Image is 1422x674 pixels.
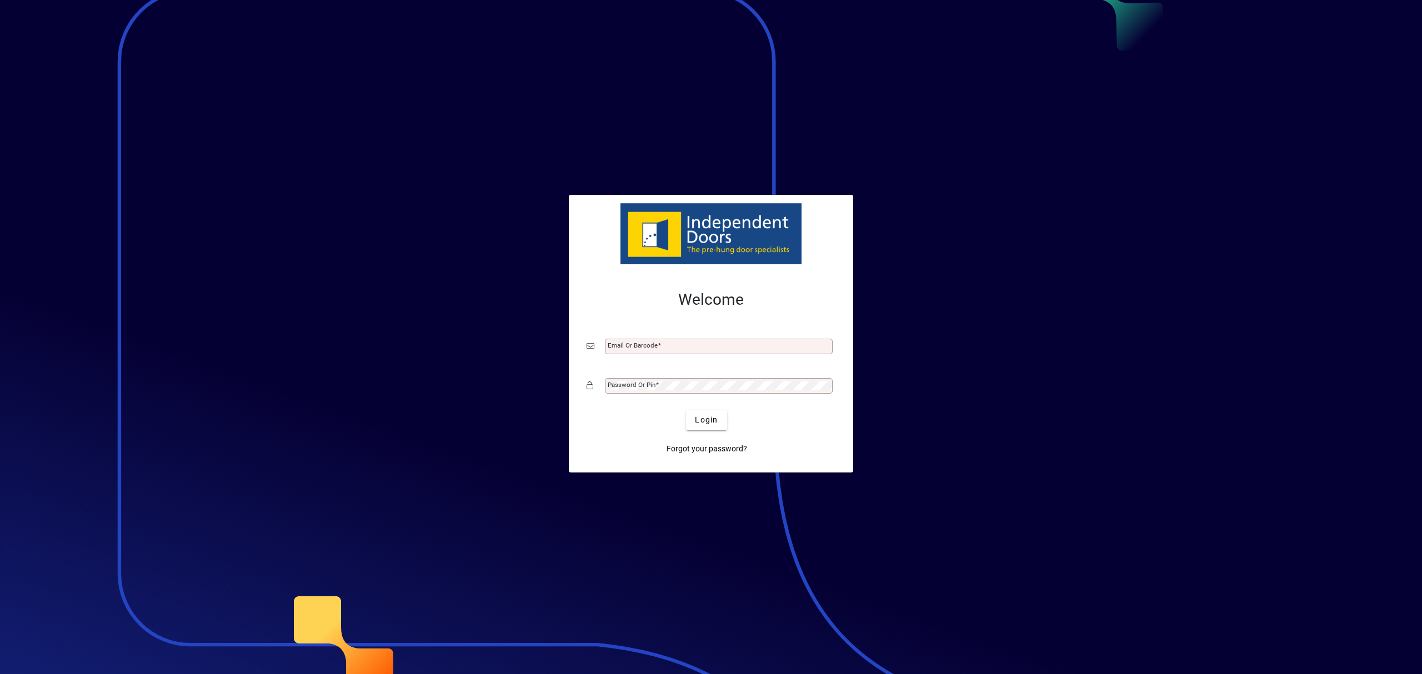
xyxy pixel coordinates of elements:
mat-label: Password or Pin [608,381,655,389]
button: Login [686,410,727,430]
h2: Welcome [587,290,835,309]
mat-label: Email or Barcode [608,341,658,349]
a: Forgot your password? [662,439,752,459]
span: Login [695,414,718,426]
span: Forgot your password? [667,443,747,455]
